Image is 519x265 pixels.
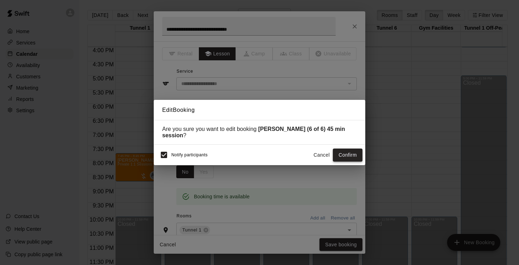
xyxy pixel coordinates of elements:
[171,153,208,158] span: Notify participants
[162,126,345,138] strong: [PERSON_NAME] (6 of 6) 45 min session
[333,149,362,162] button: Confirm
[154,100,365,120] h2: Edit Booking
[310,149,333,162] button: Cancel
[162,126,357,139] div: Are you sure you want to edit booking ?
